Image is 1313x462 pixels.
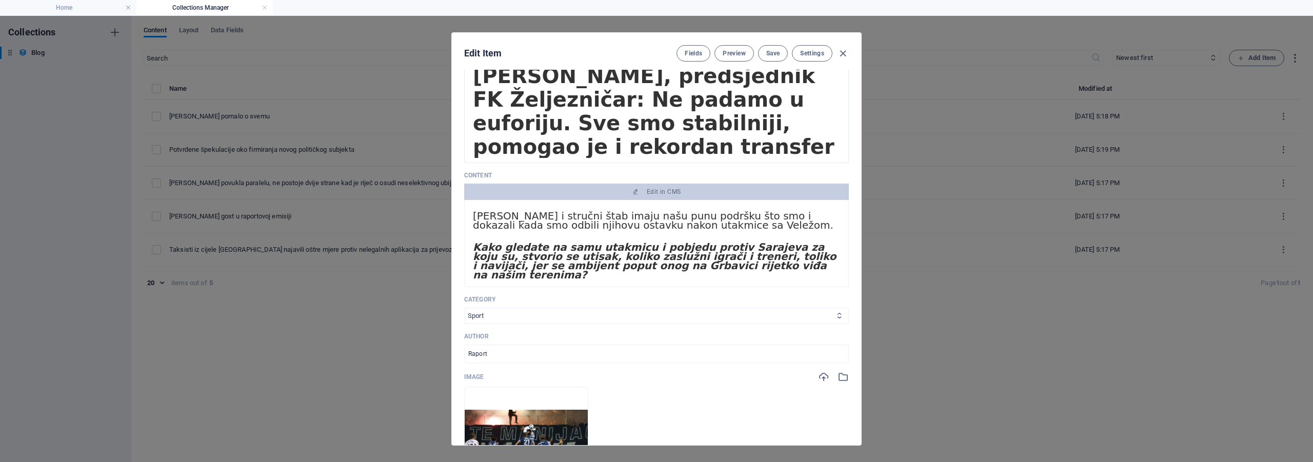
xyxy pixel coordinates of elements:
span: Preview [723,49,745,57]
button: Save [758,45,788,62]
span: Fields [685,49,702,57]
button: Edit in CMS [464,184,849,200]
span: Settings [800,49,824,57]
i: Select from file manager or stock photos [838,371,849,383]
span: Edit in CMS [647,188,681,196]
p: [PERSON_NAME] i stručni štab imaju našu punu podršku što smo i dokazali kada smo odbili njihovu o... [473,211,840,230]
button: Preview [714,45,753,62]
button: Fields [677,45,710,62]
p: Author [464,332,849,340]
h2: Edit Item [464,47,502,59]
button: Settings [792,45,832,62]
p: Category [464,295,849,304]
p: Content [464,171,849,179]
h1: [PERSON_NAME], predsjednik FK Željezničar: Ne padamo u euforiju. Sve smo stabilniji, pomogao je i... [473,64,840,182]
strong: Kako gledate na samu utakmicu i pobjedu protiv Sarajeva za koju su, stvorio se utisak, koliko zas... [473,241,836,281]
p: Image [464,373,484,381]
h4: Collections Manager [136,2,273,13]
span: Save [766,49,780,57]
